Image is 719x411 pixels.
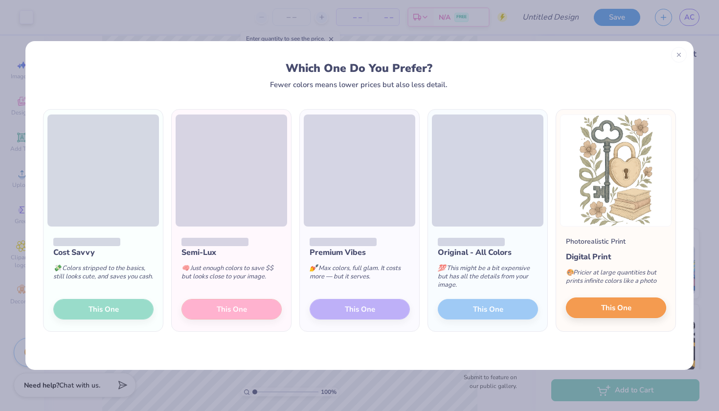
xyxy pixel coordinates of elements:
[181,264,189,273] span: 🧠
[438,247,538,258] div: Original - All Colors
[601,302,631,314] span: This One
[566,251,666,263] div: Digital Print
[53,264,61,273] span: 💸
[438,264,446,273] span: 💯
[310,264,317,273] span: 💅
[560,114,672,227] img: Photorealistic preview
[53,258,154,291] div: Colors stripped to the basics, still looks cute, and saves you cash.
[52,62,666,75] div: Which One Do You Prefer?
[53,247,154,258] div: Cost Savvy
[566,268,574,277] span: 🎨
[181,258,282,291] div: Just enough colors to save $$ but looks close to your image.
[566,297,666,318] button: This One
[566,263,666,295] div: Pricier at large quantities but prints infinite colors like a photo
[438,258,538,299] div: This might be a bit expensive but has all the details from your image.
[270,81,448,89] div: Fewer colors means lower prices but also less detail.
[310,247,410,258] div: Premium Vibes
[181,247,282,258] div: Semi-Lux
[566,236,626,247] div: Photorealistic Print
[310,258,410,291] div: Max colors, full glam. It costs more — but it serves.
